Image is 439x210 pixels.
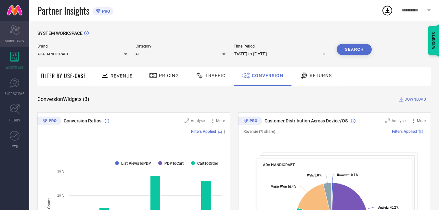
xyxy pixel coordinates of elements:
text: : 40.2 % [378,206,399,209]
span: Revenue (% share) [243,129,275,134]
span: Filter By Use-Case [41,72,86,80]
span: ADA HANDICRAFT [263,162,295,167]
span: Time Period [234,44,329,49]
span: Brand [37,44,127,49]
span: DOWNLOAD [405,96,426,103]
div: Premium [37,117,61,126]
span: SYSTEM WORKSPACE [37,31,83,36]
span: Returns [310,73,332,78]
text: PDPToCart [164,161,184,166]
tspan: Web [307,174,313,177]
span: TRENDS [9,118,20,122]
div: Open download list [381,5,393,16]
span: Filters Applied [392,129,417,134]
text: 20 % [57,194,64,197]
text: List ViewsToPDP [121,161,151,166]
span: SCORECARDS [5,38,24,43]
tspan: Android [378,206,388,209]
span: Analyse [191,119,205,123]
span: Traffic [205,73,226,78]
svg: Zoom [385,119,390,123]
span: More [417,119,426,123]
span: PRO [100,9,110,14]
span: Customer Distribution Across Device/OS [265,118,348,123]
span: Conversion Ratios [64,118,101,123]
text: : 0.7 % [337,173,358,177]
tspan: Mobile Web [271,185,286,189]
span: Partner Insights [37,4,89,17]
input: Select time period [234,50,329,58]
span: Revenue [110,73,133,78]
span: Conversion [252,73,283,78]
text: 30 % [57,170,64,173]
span: More [216,119,225,123]
div: Premium [238,117,262,126]
span: SUGGESTIONS [5,91,25,96]
span: | [224,129,225,134]
span: WORKSPACE [6,65,24,70]
text: : 3.8 % [307,174,322,177]
span: Pricing [159,73,179,78]
text: : 16.4 % [271,185,296,189]
text: CartToOrder [197,161,218,166]
span: FWD [12,144,18,149]
span: Analyse [392,119,406,123]
span: Conversion Widgets ( 3 ) [37,96,89,103]
span: | [425,129,426,134]
span: Category [136,44,226,49]
button: Search [337,44,372,55]
span: Filters Applied [191,129,216,134]
tspan: Unknown [337,173,349,177]
svg: Zoom [185,119,189,123]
